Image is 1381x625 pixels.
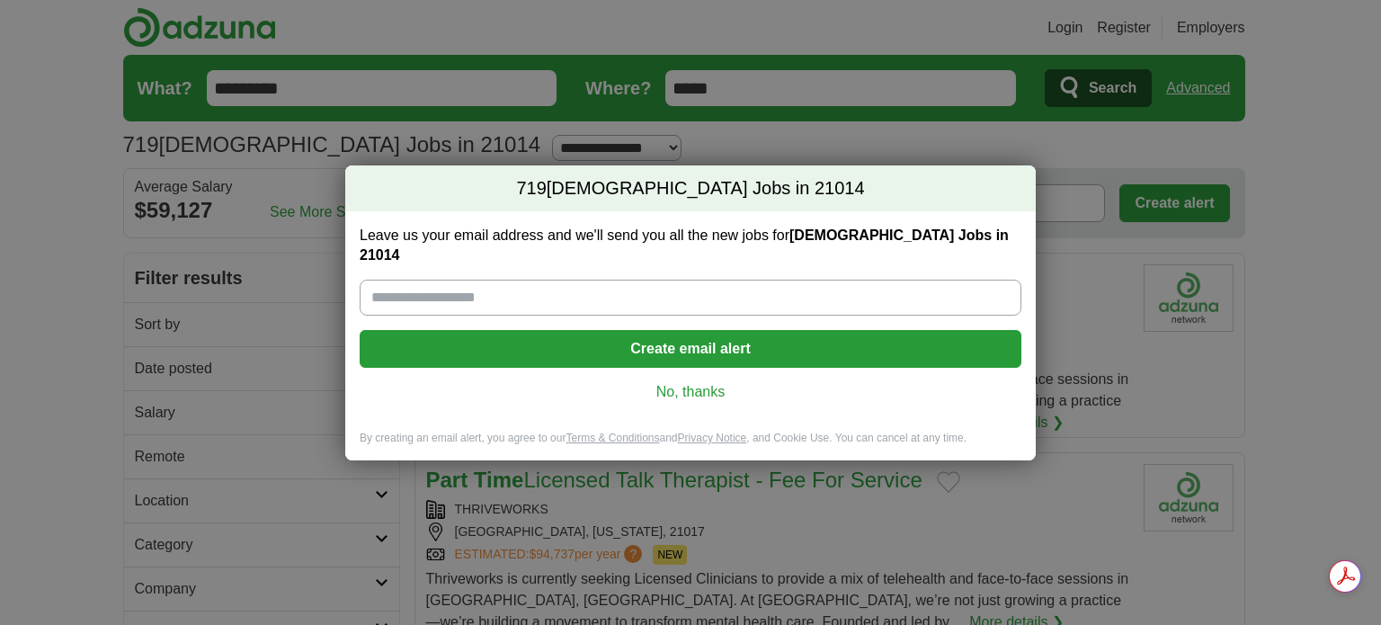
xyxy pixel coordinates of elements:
[516,176,546,201] span: 719
[566,432,659,444] a: Terms & Conditions
[360,330,1021,368] button: Create email alert
[345,165,1036,212] h2: [DEMOGRAPHIC_DATA] Jobs in 21014
[360,226,1021,265] label: Leave us your email address and we'll send you all the new jobs for
[374,382,1007,402] a: No, thanks
[345,431,1036,460] div: By creating an email alert, you agree to our and , and Cookie Use. You can cancel at any time.
[678,432,747,444] a: Privacy Notice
